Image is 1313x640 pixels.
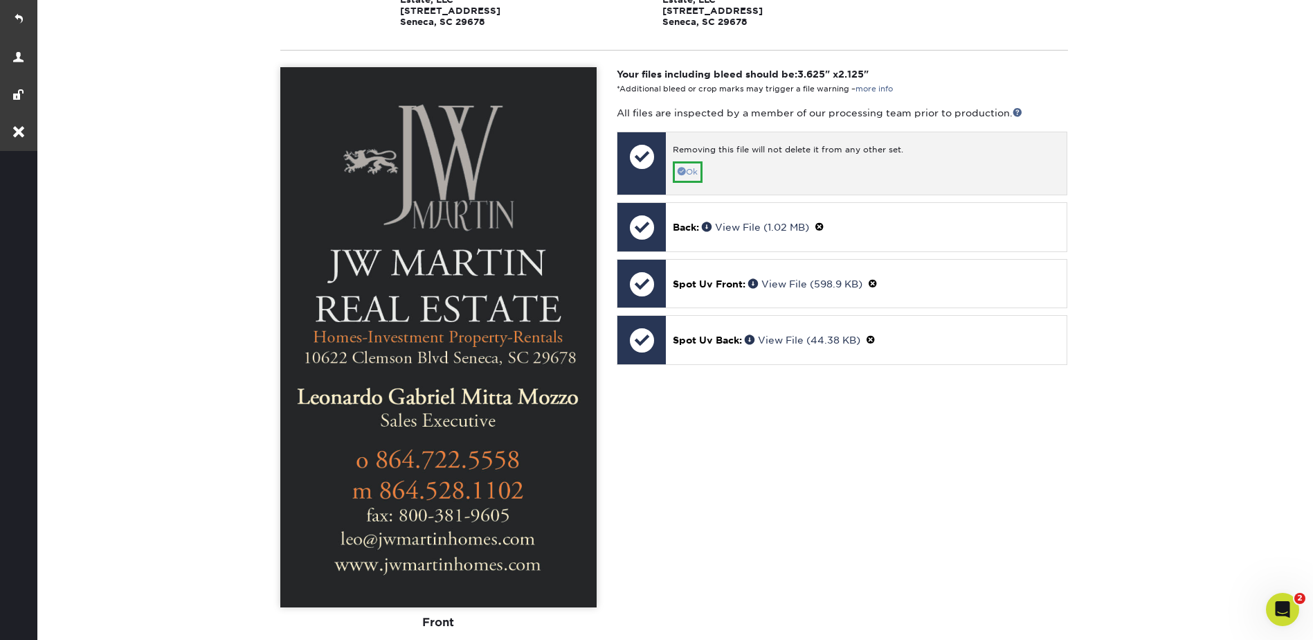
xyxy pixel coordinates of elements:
[1266,593,1299,626] iframe: Intercom live chat
[748,278,862,290] a: View File (598.9 KB)
[280,607,597,638] div: Front
[673,144,1060,161] div: Removing this file will not delete it from any other set.
[617,85,893,94] small: *Additional bleed or crop marks may trigger a file warning –
[797,69,825,80] span: 3.625
[673,161,703,183] a: Ok
[855,85,893,94] a: more info
[673,278,745,290] span: Spot Uv Front:
[617,69,869,80] strong: Your files including bleed should be: " x "
[1294,593,1305,604] span: 2
[673,335,742,346] span: Spot Uv Back:
[702,222,809,233] a: View File (1.02 MB)
[838,69,864,80] span: 2.125
[745,335,860,346] a: View File (44.38 KB)
[617,106,1067,120] p: All files are inspected by a member of our processing team prior to production.
[673,222,699,233] span: Back:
